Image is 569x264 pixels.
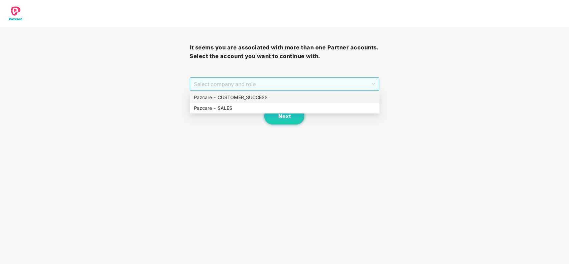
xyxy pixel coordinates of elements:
span: Select company and role [194,78,375,90]
button: Next [264,108,304,124]
div: Pazcare - CUSTOMER_SUCCESS [190,92,379,103]
div: Pazcare - CUSTOMER_SUCCESS [194,94,375,101]
span: Next [278,113,291,119]
div: Pazcare - SALES [190,103,379,113]
h3: It seems you are associated with more than one Partner accounts. Select the account you want to c... [190,43,379,60]
div: Pazcare - SALES [194,104,375,112]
